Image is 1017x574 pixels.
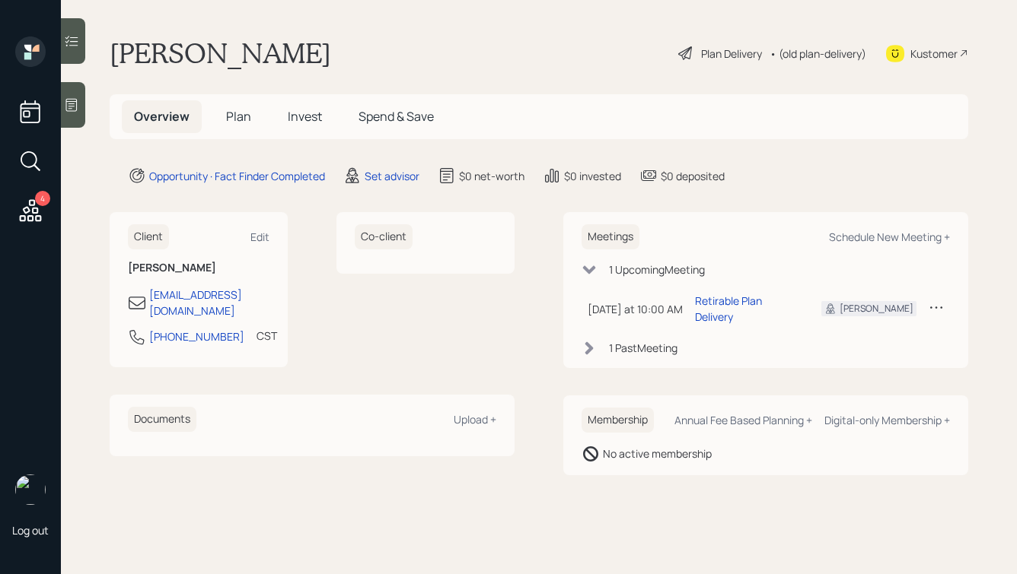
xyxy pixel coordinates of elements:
h6: Documents [128,407,196,432]
div: $0 invested [564,168,621,184]
div: Edit [250,230,269,244]
span: Plan [226,108,251,125]
h6: Meetings [582,224,639,249]
div: Retirable Plan Delivery [695,293,797,325]
div: Opportunity · Fact Finder Completed [149,168,325,184]
div: No active membership [603,446,712,461]
div: [EMAIL_ADDRESS][DOMAIN_NAME] [149,287,269,319]
div: $0 deposited [661,168,725,184]
div: 1 Upcoming Meeting [609,262,705,277]
h6: Membership [582,408,654,433]
div: Kustomer [910,46,958,62]
h1: [PERSON_NAME] [110,36,331,70]
div: [PHONE_NUMBER] [149,328,244,344]
div: 4 [35,191,50,206]
div: Annual Fee Based Planning + [674,413,812,427]
h6: [PERSON_NAME] [128,262,269,274]
div: Digital-only Membership + [824,413,950,427]
div: 1 Past Meeting [609,340,677,356]
div: • (old plan-delivery) [770,46,866,62]
div: [PERSON_NAME] [840,302,913,316]
div: CST [257,328,277,344]
div: $0 net-worth [459,168,524,184]
h6: Co-client [355,224,413,249]
span: Spend & Save [359,108,434,125]
div: Upload + [454,412,496,427]
span: Overview [134,108,190,125]
div: Set advisor [365,168,419,184]
div: Schedule New Meeting + [829,230,950,244]
div: [DATE] at 10:00 AM [588,301,683,317]
div: Log out [12,523,49,538]
h6: Client [128,224,169,249]
img: hunter_neumayer.jpg [15,474,46,505]
span: Invest [288,108,322,125]
div: Plan Delivery [701,46,762,62]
